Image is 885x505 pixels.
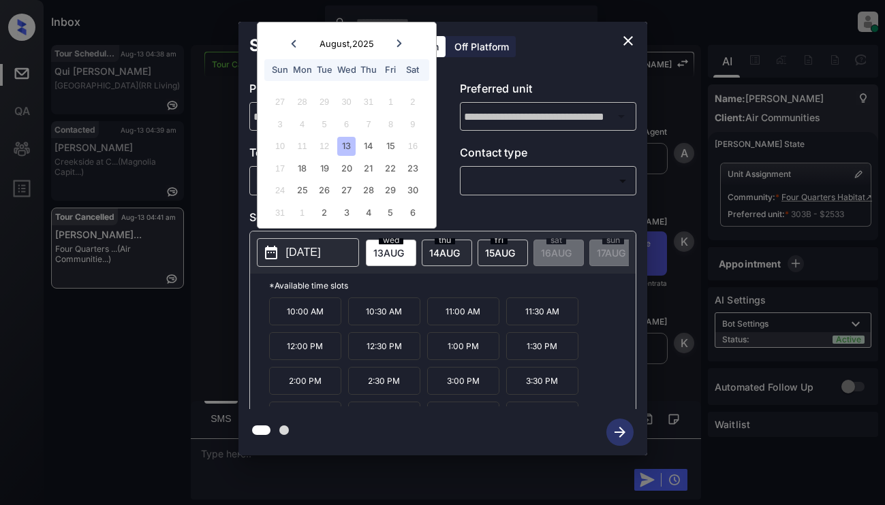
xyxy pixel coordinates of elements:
p: 2:30 PM [348,367,420,395]
span: fri [491,236,508,244]
div: Not available Sunday, August 3rd, 2025 [271,115,290,133]
p: *Available time slots [269,274,636,297]
span: 15 AUG [485,247,515,259]
div: Choose Friday, September 5th, 2025 [382,203,400,222]
div: Not available Wednesday, July 30th, 2025 [337,93,356,111]
div: Not available Thursday, July 31st, 2025 [359,93,377,111]
p: [DATE] [286,244,321,261]
div: Choose Thursday, August 21st, 2025 [359,159,377,178]
div: Not available Thursday, August 7th, 2025 [359,115,377,133]
div: Not available Sunday, August 31st, 2025 [271,203,290,222]
p: Preferred unit [460,80,636,102]
button: close [615,27,642,54]
div: Sat [403,61,422,79]
div: Tue [315,61,333,79]
p: 5:30 PM [506,402,578,429]
div: Choose Tuesday, August 26th, 2025 [315,181,333,199]
p: 10:00 AM [269,297,341,325]
div: Not available Sunday, July 27th, 2025 [271,93,290,111]
p: Preferred community [249,80,426,102]
div: Not available Monday, August 11th, 2025 [293,137,311,155]
div: Choose Saturday, September 6th, 2025 [403,203,422,222]
p: 4:00 PM [269,402,341,429]
div: Not available Tuesday, July 29th, 2025 [315,93,333,111]
p: 3:00 PM [427,367,499,395]
div: Not available Saturday, August 16th, 2025 [403,137,422,155]
div: Choose Wednesday, August 27th, 2025 [337,181,356,199]
p: 11:30 AM [506,297,578,325]
button: [DATE] [257,238,359,267]
div: Not available Tuesday, August 5th, 2025 [315,115,333,133]
p: 5:00 PM [427,402,499,429]
div: Choose Thursday, August 14th, 2025 [359,137,377,155]
div: Choose Thursday, August 28th, 2025 [359,181,377,199]
p: 1:30 PM [506,332,578,360]
div: Choose Monday, August 18th, 2025 [293,159,311,178]
div: Not available Monday, September 1st, 2025 [293,203,311,222]
div: Mon [293,61,311,79]
div: Not available Wednesday, August 6th, 2025 [337,115,356,133]
p: 3:30 PM [506,367,578,395]
div: Choose Tuesday, August 19th, 2025 [315,159,333,178]
div: Choose Wednesday, September 3rd, 2025 [337,203,356,222]
p: 12:00 PM [269,332,341,360]
div: Choose Friday, August 15th, 2025 [382,137,400,155]
div: Choose Saturday, August 23rd, 2025 [403,159,422,178]
p: 1:00 PM [427,332,499,360]
span: 13 AUG [373,247,404,259]
div: Choose Wednesday, August 13th, 2025 [337,137,356,155]
p: Tour type [249,144,426,166]
div: Thu [359,61,377,79]
div: Wed [337,61,356,79]
div: Choose Wednesday, August 20th, 2025 [337,159,356,178]
p: 2:00 PM [269,367,341,395]
div: Not available Monday, August 4th, 2025 [293,115,311,133]
div: Not available Friday, August 1st, 2025 [382,93,400,111]
div: Not available Sunday, August 10th, 2025 [271,137,290,155]
div: Off Platform [448,36,516,57]
div: Not available Tuesday, August 12th, 2025 [315,137,333,155]
p: 10:30 AM [348,297,420,325]
div: Fri [382,61,400,79]
p: 12:30 PM [348,332,420,360]
div: Choose Saturday, August 30th, 2025 [403,181,422,199]
p: Contact type [460,144,636,166]
div: Not available Saturday, August 2nd, 2025 [403,93,422,111]
div: Choose Thursday, September 4th, 2025 [359,203,377,222]
span: thu [435,236,455,244]
div: Choose Monday, August 25th, 2025 [293,181,311,199]
div: date-select [478,240,528,266]
div: date-select [366,240,416,266]
div: Not available Sunday, August 17th, 2025 [271,159,290,178]
p: 11:00 AM [427,297,499,325]
div: In Person [253,169,422,192]
div: Choose Friday, August 22nd, 2025 [382,159,400,178]
div: Not available Sunday, August 24th, 2025 [271,181,290,199]
h2: Schedule Tour [238,22,377,69]
div: Choose Tuesday, September 2nd, 2025 [315,203,333,222]
div: date-select [422,240,472,266]
div: Not available Friday, August 8th, 2025 [382,115,400,133]
div: month 2025-08 [262,91,431,224]
div: Sun [271,61,290,79]
span: 14 AUG [429,247,460,259]
div: Choose Friday, August 29th, 2025 [382,181,400,199]
div: Not available Monday, July 28th, 2025 [293,93,311,111]
p: 4:30 PM [348,402,420,429]
p: Select slot [249,209,636,231]
div: Not available Saturday, August 9th, 2025 [403,115,422,133]
button: btn-next [598,414,642,450]
span: wed [379,236,403,244]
